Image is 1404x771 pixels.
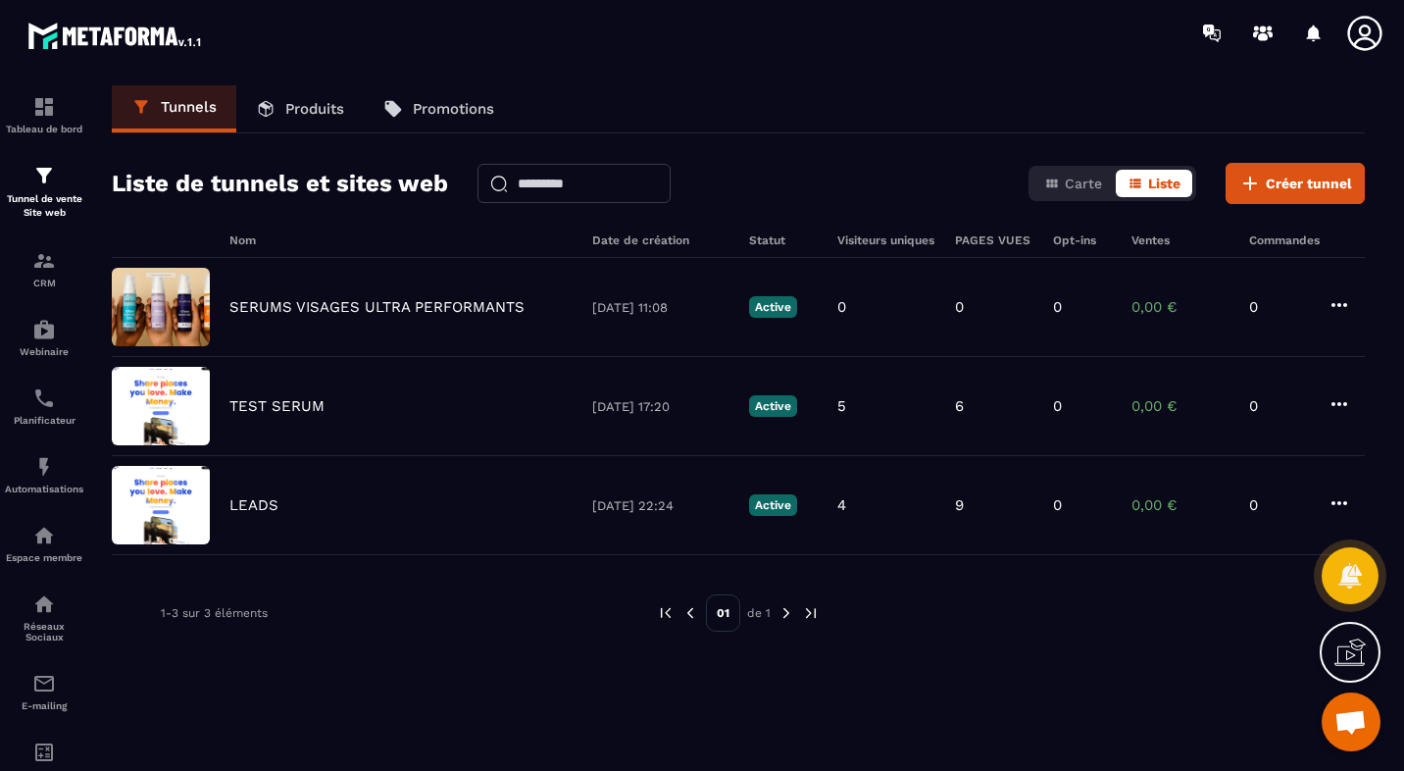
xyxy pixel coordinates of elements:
[229,233,573,247] h6: Nom
[1249,233,1320,247] h6: Commandes
[161,98,217,116] p: Tunnels
[32,164,56,187] img: formation
[161,606,268,620] p: 1-3 sur 3 éléments
[1249,298,1308,316] p: 0
[1148,176,1180,191] span: Liste
[413,100,494,118] p: Promotions
[955,496,964,514] p: 9
[285,100,344,118] p: Produits
[1053,496,1062,514] p: 0
[5,80,83,149] a: formationformationTableau de bord
[749,395,797,417] p: Active
[5,415,83,426] p: Planificateur
[837,496,846,514] p: 4
[5,700,83,711] p: E-mailing
[592,399,729,414] p: [DATE] 17:20
[592,498,729,513] p: [DATE] 22:24
[236,85,364,132] a: Produits
[1249,496,1308,514] p: 0
[32,592,56,616] img: social-network
[1116,170,1192,197] button: Liste
[5,657,83,726] a: emailemailE-mailing
[955,397,964,415] p: 6
[32,95,56,119] img: formation
[32,249,56,273] img: formation
[5,149,83,234] a: formationformationTunnel de vente Site web
[32,318,56,341] img: automations
[749,494,797,516] p: Active
[364,85,514,132] a: Promotions
[1266,174,1352,193] span: Créer tunnel
[5,621,83,642] p: Réseaux Sociaux
[1131,233,1229,247] h6: Ventes
[112,268,210,346] img: image
[1032,170,1114,197] button: Carte
[1065,176,1102,191] span: Carte
[777,604,795,622] img: next
[1226,163,1365,204] button: Créer tunnel
[5,484,83,494] p: Automatisations
[229,397,325,415] p: TEST SERUM
[229,298,525,316] p: SERUMS VISAGES ULTRA PERFORMANTS
[1053,298,1062,316] p: 0
[749,296,797,318] p: Active
[1131,298,1229,316] p: 0,00 €
[955,233,1033,247] h6: PAGES VUES
[5,278,83,288] p: CRM
[837,397,846,415] p: 5
[5,124,83,134] p: Tableau de bord
[5,509,83,578] a: automationsautomationsEspace membre
[32,672,56,695] img: email
[32,455,56,479] img: automations
[32,741,56,764] img: accountant
[1131,397,1229,415] p: 0,00 €
[1131,496,1229,514] p: 0,00 €
[1322,693,1380,751] div: Ouvrir le chat
[112,85,236,132] a: Tunnels
[5,440,83,509] a: automationsautomationsAutomatisations
[1053,397,1062,415] p: 0
[955,298,964,316] p: 0
[5,303,83,372] a: automationsautomationsWebinaire
[657,604,675,622] img: prev
[706,594,740,632] p: 01
[5,234,83,303] a: formationformationCRM
[681,604,699,622] img: prev
[592,300,729,315] p: [DATE] 11:08
[229,496,278,514] p: LEADS
[27,18,204,53] img: logo
[5,552,83,563] p: Espace membre
[1249,397,1308,415] p: 0
[32,524,56,547] img: automations
[5,578,83,657] a: social-networksocial-networkRéseaux Sociaux
[112,466,210,544] img: image
[747,605,771,621] p: de 1
[112,164,448,203] h2: Liste de tunnels et sites web
[5,192,83,220] p: Tunnel de vente Site web
[592,233,729,247] h6: Date de création
[749,233,818,247] h6: Statut
[837,233,935,247] h6: Visiteurs uniques
[5,346,83,357] p: Webinaire
[802,604,820,622] img: next
[1053,233,1112,247] h6: Opt-ins
[112,367,210,445] img: image
[837,298,846,316] p: 0
[32,386,56,410] img: scheduler
[5,372,83,440] a: schedulerschedulerPlanificateur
